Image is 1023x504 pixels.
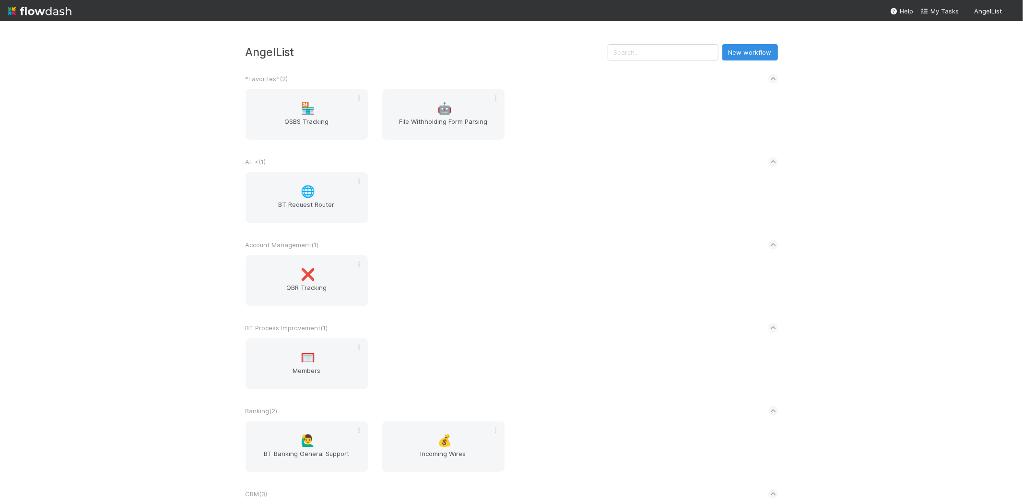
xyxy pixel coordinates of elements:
[249,283,364,302] span: QBR Tracking
[246,338,368,389] a: 🥅Members
[437,434,452,447] span: 💰
[437,102,452,115] span: 🤖
[246,324,328,332] span: BT Process Improvement ( 1 )
[246,421,368,472] a: 🙋‍♂️BT Banking General Support
[8,3,71,19] img: logo-inverted-e16ddd16eac7371096b0.svg
[608,44,718,60] input: Search...
[246,407,278,415] span: Banking ( 2 )
[382,89,505,140] a: 🤖File Withholding Form Parsing
[301,351,315,364] span: 🥅
[1006,7,1015,16] img: avatar_66854b90-094e-431f-b713-6ac88429a2b8.png
[921,7,959,15] span: My Tasks
[301,268,315,281] span: ❌
[249,449,364,468] span: BT Banking General Support
[249,117,364,136] span: QSBS Tracking
[246,75,288,83] span: *Favorites* ( 2 )
[246,490,268,498] span: CRM ( 3 )
[921,6,959,16] a: My Tasks
[246,89,368,140] a: 🏪QSBS Tracking
[301,102,315,115] span: 🏪
[246,46,608,59] h3: AngelList
[386,117,501,136] span: File Withholding Form Parsing
[246,255,368,306] a: ❌QBR Tracking
[890,6,913,16] div: Help
[722,44,778,60] button: New workflow
[301,434,315,447] span: 🙋‍♂️
[249,200,364,219] span: BT Request Router
[246,172,368,223] a: 🌐BT Request Router
[974,7,1002,15] span: AngelList
[246,241,319,249] span: Account Management ( 1 )
[382,421,505,472] a: 💰Incoming Wires
[386,449,501,468] span: Incoming Wires
[249,366,364,385] span: Members
[246,158,266,166] span: AL < ( 1 )
[301,185,315,198] span: 🌐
